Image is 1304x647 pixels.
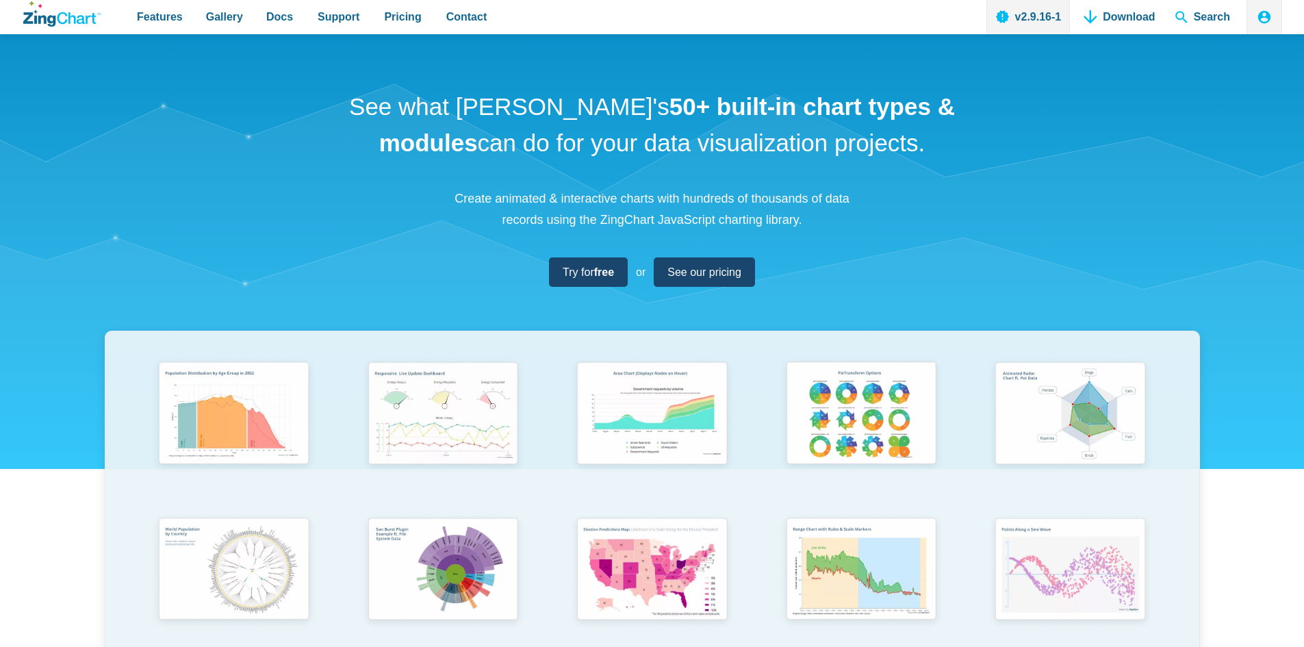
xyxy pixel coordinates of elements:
[206,8,243,26] span: Gallery
[129,355,339,511] a: Population Distribution by Age Group in 2052
[359,511,526,631] img: Sun Burst Plugin Example ft. File System Data
[778,355,945,474] img: Pie Transform Options
[150,355,317,474] img: Population Distribution by Age Group in 2052
[756,355,966,511] a: Pie Transform Options
[338,355,548,511] a: Responsive Live Update Dashboard
[654,257,755,287] a: See our pricing
[23,1,101,27] a: ZingChart Logo. Click to return to the homepage
[379,93,955,156] strong: 50+ built-in chart types & modules
[266,8,293,26] span: Docs
[667,263,741,281] span: See our pricing
[986,511,1153,631] img: Points Along a Sine Wave
[966,355,1175,511] a: Animated Radar Chart ft. Pet Data
[594,266,614,278] strong: free
[137,8,183,26] span: Features
[344,89,960,161] h1: See what [PERSON_NAME]'s can do for your data visualization projects.
[568,355,735,474] img: Area Chart (Displays Nodes on Hover)
[778,511,945,631] img: Range Chart with Rultes & Scale Markers
[568,511,735,631] img: Election Predictions Map
[986,355,1153,474] img: Animated Radar Chart ft. Pet Data
[384,8,421,26] span: Pricing
[563,263,614,281] span: Try for
[636,263,645,281] span: or
[549,257,628,287] a: Try forfree
[150,511,317,631] img: World Population by Country
[548,355,757,511] a: Area Chart (Displays Nodes on Hover)
[318,8,359,26] span: Support
[447,188,858,230] p: Create animated & interactive charts with hundreds of thousands of data records using the ZingCha...
[446,8,487,26] span: Contact
[359,355,526,474] img: Responsive Live Update Dashboard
